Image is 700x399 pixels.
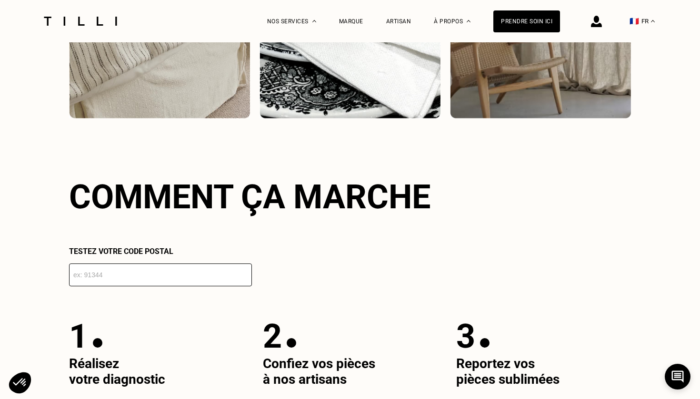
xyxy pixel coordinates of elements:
[263,371,347,387] span: à nos artisans
[69,356,119,371] span: Réalisez
[69,371,165,387] span: votre diagnostic
[40,17,120,26] img: Logo du service de couturière Tilli
[263,356,375,371] span: Confiez vos pièces
[263,317,282,356] p: 2
[456,356,535,371] span: Reportez vos
[651,20,655,22] img: menu déroulant
[456,371,560,387] span: pièces sublimées
[339,18,363,25] a: Marque
[69,247,631,256] p: Testez votre code postal
[630,17,639,26] span: 🇫🇷
[493,10,560,32] a: Prendre soin ici
[467,20,470,22] img: Menu déroulant à propos
[386,18,411,25] a: Artisan
[69,317,88,356] p: 1
[591,16,602,27] img: icône connexion
[69,177,631,216] h2: Comment ça marche
[456,317,475,356] p: 3
[312,20,316,22] img: Menu déroulant
[69,263,252,286] input: ex: 91344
